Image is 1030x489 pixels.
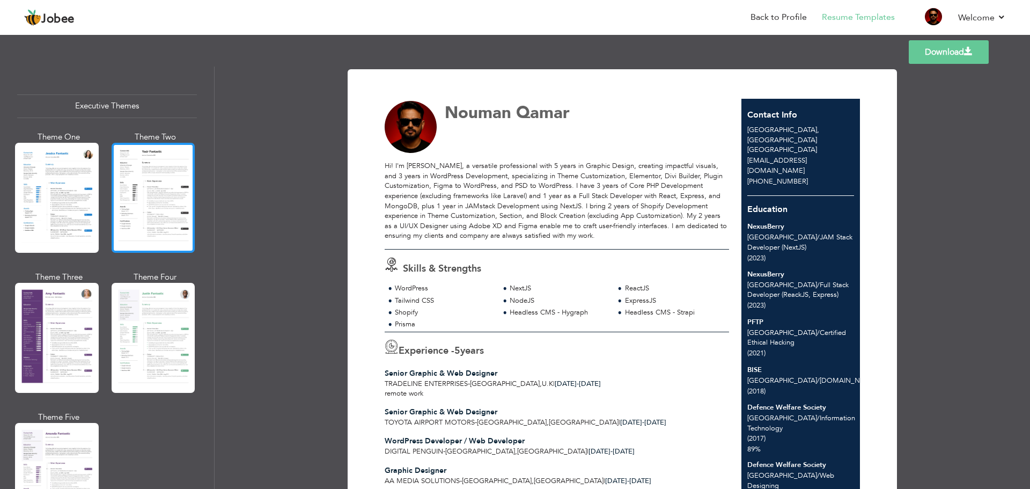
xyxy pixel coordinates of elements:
span: [GEOGRAPHIC_DATA] Full Stack Developer (ReackJS, Express) [747,280,849,300]
span: Experience - [399,344,454,357]
span: (2021) [747,348,766,358]
span: Skills & Strengths [403,262,481,275]
span: , [532,476,534,486]
span: [GEOGRAPHIC_DATA] Certified Ethical Hacking [747,328,846,348]
span: - [627,476,629,486]
div: Headless CMS - Strapi [625,308,723,318]
div: Defence Welfare Society [747,460,854,470]
a: Back to Profile [751,11,807,24]
div: Theme One [17,132,101,143]
span: [GEOGRAPHIC_DATA] [549,418,619,427]
div: PFTP [747,317,854,327]
div: Defence Welfare Society [747,403,854,413]
a: Download [909,40,989,64]
span: | [619,418,620,427]
span: - [468,379,470,389]
div: Theme Five [17,412,101,423]
span: [GEOGRAPHIC_DATA] [747,145,817,155]
span: (2018) [747,386,766,396]
div: Tailwind CSS [395,296,493,306]
a: Resume Templates [822,11,895,24]
span: | [553,379,555,389]
div: ExpressJS [625,296,723,306]
span: , [540,379,542,389]
span: Contact Info [747,109,797,121]
span: , [817,125,819,135]
span: Graphic Designer [385,465,446,476]
span: [DATE] [620,418,644,427]
span: Education [747,203,788,215]
span: Jobee [41,13,75,25]
div: remote work [379,389,735,399]
img: No image [385,101,437,154]
span: Digital Penguin [385,447,443,456]
div: NexusBerry [747,222,854,232]
span: , [515,447,517,456]
span: / [817,232,820,242]
span: [PHONE_NUMBER] [747,177,808,186]
span: - [577,379,579,389]
span: [GEOGRAPHIC_DATA] [470,379,540,389]
span: Toyota Airport Motors [385,418,475,427]
span: / [817,280,820,290]
div: NextJS [510,283,608,294]
div: NodeJS [510,296,608,306]
label: years [454,344,484,358]
span: | [587,447,588,456]
span: - [460,476,462,486]
span: AA Media Solutions [385,476,460,486]
span: (2017) [747,434,766,443]
span: (2023) [747,253,766,263]
img: Profile Img [925,8,942,25]
span: [GEOGRAPHIC_DATA] [517,447,587,456]
span: [DATE] [555,379,601,389]
div: BISE [747,365,854,375]
span: [DATE] [605,476,651,486]
span: - [443,447,445,456]
span: [DATE] [555,379,579,389]
div: Executive Themes [17,94,197,118]
span: Senior Graphic & Web Designer [385,407,497,417]
span: WordPress Developer / Web Developer [385,436,525,446]
span: [GEOGRAPHIC_DATA] [445,447,515,456]
span: [DATE] [620,418,666,427]
span: 5 [454,344,460,357]
span: [GEOGRAPHIC_DATA] [747,125,817,135]
div: Hi! I'm [PERSON_NAME], a versatile professional with 5 years in Graphic Design, creating impactfu... [385,161,729,241]
div: WordPress [395,283,493,294]
span: [GEOGRAPHIC_DATA] JAM Stack Developer (NextJS) [747,232,852,252]
span: Tradeline Enterprises [385,379,468,389]
div: Shopify [395,308,493,318]
span: [GEOGRAPHIC_DATA] [462,476,532,486]
a: Welcome [958,11,1006,24]
span: [DATE] [588,447,613,456]
div: Theme Two [114,132,197,143]
span: [GEOGRAPHIC_DATA] [477,418,547,427]
div: [GEOGRAPHIC_DATA] [741,125,860,155]
div: Prisma [395,319,493,330]
div: ReactJS [625,283,723,294]
span: / [817,328,820,338]
span: (2023) [747,301,766,310]
span: [GEOGRAPHIC_DATA] [DOMAIN_NAME] [747,376,877,385]
span: [EMAIL_ADDRESS][DOMAIN_NAME] [747,156,807,176]
span: [DATE] [605,476,629,486]
div: Theme Four [114,272,197,283]
span: / [817,471,820,480]
a: Jobee [24,9,75,26]
span: [GEOGRAPHIC_DATA] Information Technology [747,413,855,433]
img: jobee.io [24,9,41,26]
span: / [817,413,820,423]
span: / [817,376,820,385]
span: 89% [747,444,761,454]
span: - [642,418,644,427]
span: - [475,418,477,427]
span: [DATE] [588,447,635,456]
span: [GEOGRAPHIC_DATA] [534,476,604,486]
span: | [604,476,605,486]
span: - [610,447,613,456]
span: Senior Graphic & Web Designer [385,368,497,378]
div: Theme Three [17,272,101,283]
div: Headless CMS - Hygraph [510,308,608,318]
span: Nouman [445,101,511,124]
